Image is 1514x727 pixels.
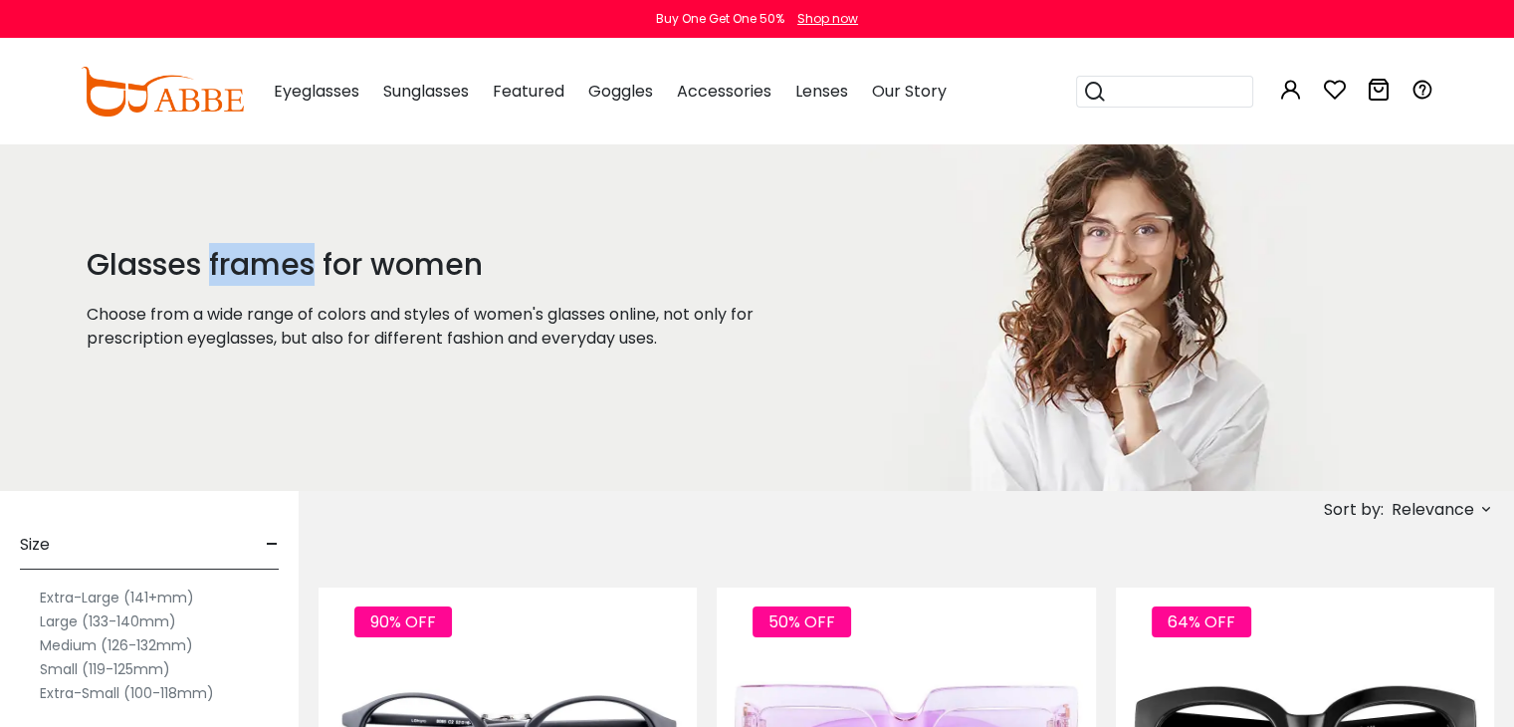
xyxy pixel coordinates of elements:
[1324,498,1384,521] span: Sort by:
[40,633,193,657] label: Medium (126-132mm)
[797,10,858,28] div: Shop now
[1152,606,1251,637] span: 64% OFF
[20,521,50,569] span: Size
[104,24,354,94] div: Subscribe to our notifications for the latest news and updates. You can disable anytime.
[126,104,217,153] button: Later
[10,179,368,215] div: Password
[383,80,469,103] span: Sunglasses
[274,80,359,103] span: Eyeglasses
[40,609,176,633] label: Large (133-140mm)
[677,80,771,103] span: Accessories
[795,80,848,103] span: Lenses
[229,104,354,153] button: Subscribe
[40,681,214,705] label: Extra-Small (100-118mm)
[872,80,947,103] span: Our Story
[787,10,858,27] a: Shop now
[656,10,784,28] div: Buy One Get One 50%
[1392,492,1474,528] span: Relevance
[87,247,811,283] h1: Glasses frames for women
[753,606,851,637] span: 50% OFF
[40,657,170,681] label: Small (119-125mm)
[24,24,104,104] img: notification icon
[860,142,1366,491] img: glasses frames for women
[266,521,279,569] span: -
[354,606,452,637] span: 90% OFF
[493,80,564,103] span: Featured
[588,80,653,103] span: Goggles
[81,67,244,117] img: abbeglasses.com
[40,586,194,609] label: Extra-Large (141+mm)
[87,303,811,351] p: Choose from a wide range of colors and styles of women's glasses online, not only for prescriptio...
